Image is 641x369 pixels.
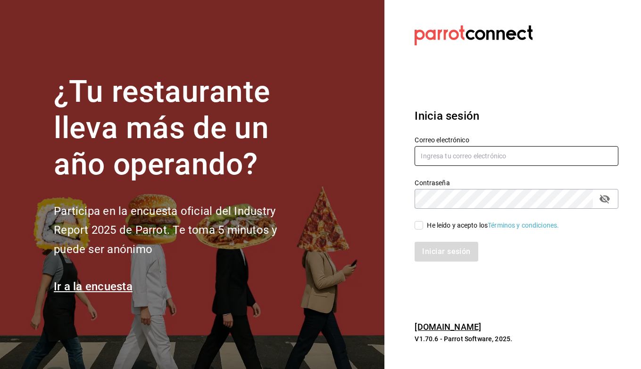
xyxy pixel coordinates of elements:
label: Contraseña [415,180,618,186]
a: Ir a la encuesta [54,280,133,293]
a: [DOMAIN_NAME] [415,322,481,332]
input: Ingresa tu correo electrónico [415,146,618,166]
h1: ¿Tu restaurante lleva más de un año operando? [54,74,308,182]
label: Correo electrónico [415,137,618,143]
button: passwordField [597,191,613,207]
h3: Inicia sesión [415,107,618,124]
div: He leído y acepto los [427,221,559,230]
h2: Participa en la encuesta oficial del Industry Report 2025 de Parrot. Te toma 5 minutos y puede se... [54,202,308,259]
p: V1.70.6 - Parrot Software, 2025. [415,334,618,344]
a: Términos y condiciones. [488,221,559,229]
